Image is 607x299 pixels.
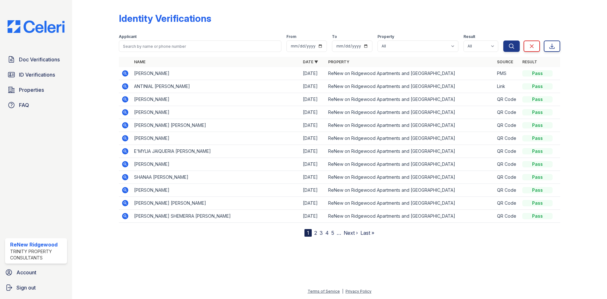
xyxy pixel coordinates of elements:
a: Sign out [3,281,70,294]
td: ReNew on Ridgewood Apartments and [GEOGRAPHIC_DATA] [326,80,494,93]
td: ReNew on Ridgewood Apartments and [GEOGRAPHIC_DATA] [326,184,494,197]
td: ReNew on Ridgewood Apartments and [GEOGRAPHIC_DATA] [326,67,494,80]
a: Last » [360,230,374,236]
td: QR Code [494,210,520,223]
td: [PERSON_NAME] [PERSON_NAME] [132,119,300,132]
td: Link [494,80,520,93]
td: [DATE] [300,119,326,132]
a: Date ▼ [303,59,318,64]
div: Pass [522,122,553,128]
div: Pass [522,96,553,103]
a: 2 [314,230,317,236]
td: [PERSON_NAME] [132,93,300,106]
td: ReNew on Ridgewood Apartments and [GEOGRAPHIC_DATA] [326,197,494,210]
td: [PERSON_NAME] [132,106,300,119]
span: Sign out [16,284,36,291]
td: [PERSON_NAME] [132,132,300,145]
td: ReNew on Ridgewood Apartments and [GEOGRAPHIC_DATA] [326,171,494,184]
td: QR Code [494,184,520,197]
a: 3 [320,230,323,236]
td: [DATE] [300,158,326,171]
td: QR Code [494,197,520,210]
td: [DATE] [300,67,326,80]
td: QR Code [494,145,520,158]
div: Pass [522,148,553,154]
span: … [337,229,341,237]
td: ReNew on Ridgewood Apartments and [GEOGRAPHIC_DATA] [326,132,494,145]
td: ANTINIAL [PERSON_NAME] [132,80,300,93]
div: Pass [522,161,553,167]
td: QR Code [494,106,520,119]
td: [DATE] [300,210,326,223]
a: Name [134,59,145,64]
td: [DATE] [300,132,326,145]
label: Property [377,34,394,39]
td: [PERSON_NAME] [132,158,300,171]
label: Applicant [119,34,137,39]
td: [PERSON_NAME] [PERSON_NAME] [132,197,300,210]
td: [DATE] [300,80,326,93]
td: [PERSON_NAME] [132,67,300,80]
td: [DATE] [300,106,326,119]
td: QR Code [494,158,520,171]
td: ReNew on Ridgewood Apartments and [GEOGRAPHIC_DATA] [326,93,494,106]
a: Account [3,266,70,279]
div: Identity Verifications [119,13,211,24]
div: Pass [522,70,553,77]
td: [DATE] [300,145,326,158]
span: Doc Verifications [19,56,60,63]
a: Property [328,59,349,64]
label: To [332,34,337,39]
a: Terms of Service [308,289,340,294]
td: ReNew on Ridgewood Apartments and [GEOGRAPHIC_DATA] [326,210,494,223]
div: Pass [522,200,553,206]
td: E'MYLIA JAIQUERIA [PERSON_NAME] [132,145,300,158]
a: 4 [325,230,329,236]
div: Pass [522,135,553,141]
img: CE_Logo_Blue-a8612792a0a2168367f1c8372b55b34899dd931a85d93a1a3d3e32e68fde9ad4.png [3,20,70,33]
div: ReNew Ridgewood [10,241,64,248]
div: 1 [304,229,312,237]
td: [DATE] [300,184,326,197]
a: Result [522,59,537,64]
span: Account [16,269,36,276]
td: [PERSON_NAME] SHEMERRA [PERSON_NAME] [132,210,300,223]
div: | [342,289,343,294]
td: QR Code [494,171,520,184]
input: Search by name or phone number [119,40,281,52]
td: PMS [494,67,520,80]
td: [DATE] [300,93,326,106]
a: Source [497,59,513,64]
td: QR Code [494,119,520,132]
td: ReNew on Ridgewood Apartments and [GEOGRAPHIC_DATA] [326,106,494,119]
a: Doc Verifications [5,53,67,66]
a: ID Verifications [5,68,67,81]
td: [DATE] [300,171,326,184]
span: FAQ [19,101,29,109]
td: ReNew on Ridgewood Apartments and [GEOGRAPHIC_DATA] [326,158,494,171]
td: QR Code [494,93,520,106]
div: Pass [522,109,553,115]
td: ReNew on Ridgewood Apartments and [GEOGRAPHIC_DATA] [326,119,494,132]
a: 5 [331,230,334,236]
label: From [286,34,296,39]
a: Next › [344,230,358,236]
label: Result [463,34,475,39]
span: Properties [19,86,44,94]
td: [DATE] [300,197,326,210]
td: [PERSON_NAME] [132,184,300,197]
td: SHANAA [PERSON_NAME] [132,171,300,184]
a: Privacy Policy [346,289,371,294]
div: Pass [522,187,553,193]
span: ID Verifications [19,71,55,78]
div: Pass [522,83,553,90]
td: ReNew on Ridgewood Apartments and [GEOGRAPHIC_DATA] [326,145,494,158]
div: Pass [522,213,553,219]
a: Properties [5,84,67,96]
div: Pass [522,174,553,180]
a: FAQ [5,99,67,111]
div: Trinity Property Consultants [10,248,64,261]
td: QR Code [494,132,520,145]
